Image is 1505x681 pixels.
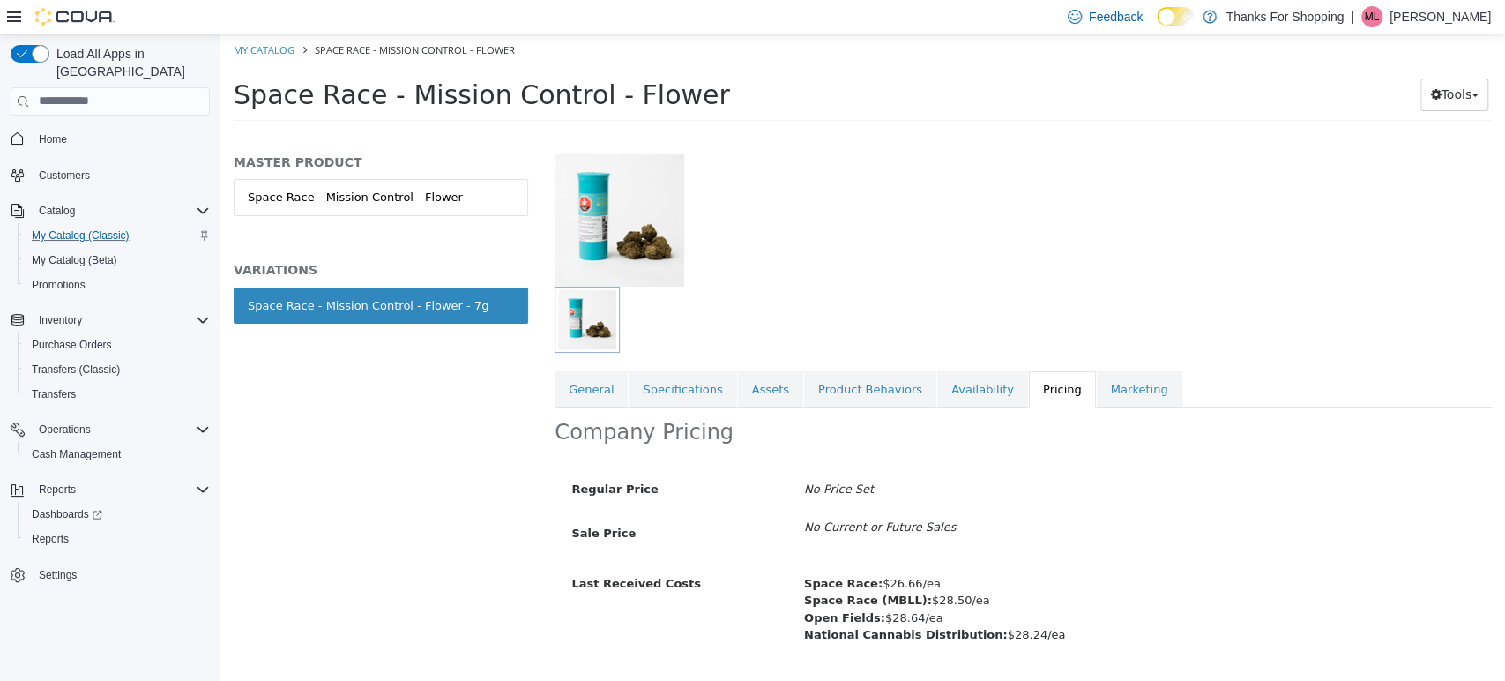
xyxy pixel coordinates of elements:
[13,9,74,22] a: My Catalog
[32,129,74,150] a: Home
[717,337,808,374] a: Availability
[584,559,770,572] span: $28.50/ea
[25,528,210,550] span: Reports
[584,543,720,556] span: $26.66/ea
[94,9,294,22] span: Space Race - Mission Control - Flower
[25,528,76,550] a: Reports
[18,357,217,382] button: Transfers (Classic)
[18,502,217,527] a: Dashboards
[584,594,787,607] b: National Cannabis Distribution:
[32,310,89,331] button: Inventory
[334,337,407,374] a: General
[584,577,723,590] span: $28.64/ea
[27,263,268,281] div: Space Race - Mission Control - Flower - 7g
[39,168,90,183] span: Customers
[32,200,210,221] span: Catalog
[32,447,121,461] span: Cash Management
[4,562,217,587] button: Settings
[32,363,120,377] span: Transfers (Classic)
[1365,6,1380,27] span: ML
[18,273,217,297] button: Promotions
[13,45,510,76] span: Space Race - Mission Control - Flower
[39,568,77,582] span: Settings
[584,559,712,572] b: Space Race (MBLL):
[32,338,112,352] span: Purchase Orders
[584,337,716,374] a: Product Behaviors
[25,250,124,271] a: My Catalog (Beta)
[25,250,210,271] span: My Catalog (Beta)
[25,334,210,355] span: Purchase Orders
[334,385,513,412] h2: Company Pricing
[584,448,653,461] i: No Price Set
[584,577,665,590] b: Open Fields:
[4,126,217,152] button: Home
[25,225,210,246] span: My Catalog (Classic)
[13,228,308,243] h5: VARIATIONS
[32,387,76,401] span: Transfers
[1226,6,1344,27] p: Thanks For Shopping
[39,423,91,437] span: Operations
[32,479,83,500] button: Reports
[351,448,437,461] span: Regular Price
[18,223,217,248] button: My Catalog (Classic)
[4,417,217,442] button: Operations
[4,162,217,188] button: Customers
[32,564,210,586] span: Settings
[32,507,102,521] span: Dashboards
[18,248,217,273] button: My Catalog (Beta)
[32,164,210,186] span: Customers
[39,204,75,218] span: Catalog
[1351,6,1354,27] p: |
[25,384,210,405] span: Transfers
[1390,6,1491,27] p: [PERSON_NAME]
[25,274,210,296] span: Promotions
[1200,44,1268,77] button: Tools
[584,594,845,607] span: $28.24/ea
[18,527,217,551] button: Reports
[4,477,217,502] button: Reports
[25,444,128,465] a: Cash Management
[808,337,875,374] a: Pricing
[4,308,217,333] button: Inventory
[25,274,93,296] a: Promotions
[25,359,210,380] span: Transfers (Classic)
[25,359,127,380] a: Transfers (Classic)
[35,8,115,26] img: Cova
[49,45,210,80] span: Load All Apps in [GEOGRAPHIC_DATA]
[25,334,119,355] a: Purchase Orders
[18,442,217,467] button: Cash Management
[32,479,210,500] span: Reports
[13,145,308,182] a: Space Race - Mission Control - Flower
[32,310,210,331] span: Inventory
[408,337,516,374] a: Specifications
[584,486,735,499] i: No Current or Future Sales
[18,333,217,357] button: Purchase Orders
[11,119,210,634] nav: Complex example
[351,543,481,556] span: Last Received Costs
[39,132,67,146] span: Home
[32,419,98,440] button: Operations
[39,313,82,327] span: Inventory
[32,228,130,243] span: My Catalog (Classic)
[25,504,210,525] span: Dashboards
[13,120,308,136] h5: MASTER PRODUCT
[1157,7,1194,26] input: Dark Mode
[32,565,84,586] a: Settings
[876,337,962,374] a: Marketing
[25,504,109,525] a: Dashboards
[32,200,82,221] button: Catalog
[1361,6,1382,27] div: Marc Lagace
[18,382,217,407] button: Transfers
[39,483,76,497] span: Reports
[584,543,662,556] b: Space Race:
[25,444,210,465] span: Cash Management
[32,532,69,546] span: Reports
[32,165,97,186] a: Customers
[32,278,86,292] span: Promotions
[32,128,210,150] span: Home
[32,419,210,440] span: Operations
[4,198,217,223] button: Catalog
[25,225,137,246] a: My Catalog (Classic)
[518,337,583,374] a: Assets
